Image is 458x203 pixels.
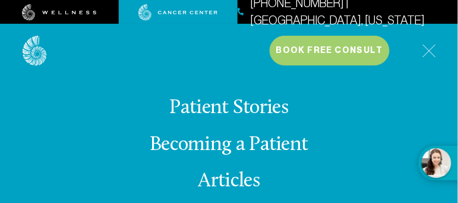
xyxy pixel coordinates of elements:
img: cancer center [138,4,218,21]
a: Articles [198,171,260,192]
a: Becoming a Patient [150,135,308,155]
img: logo [23,36,47,66]
img: icon-hamburger [422,44,436,58]
a: Patient Stories [170,98,289,118]
button: Book Free Consult [270,36,390,65]
img: wellness [22,4,97,21]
